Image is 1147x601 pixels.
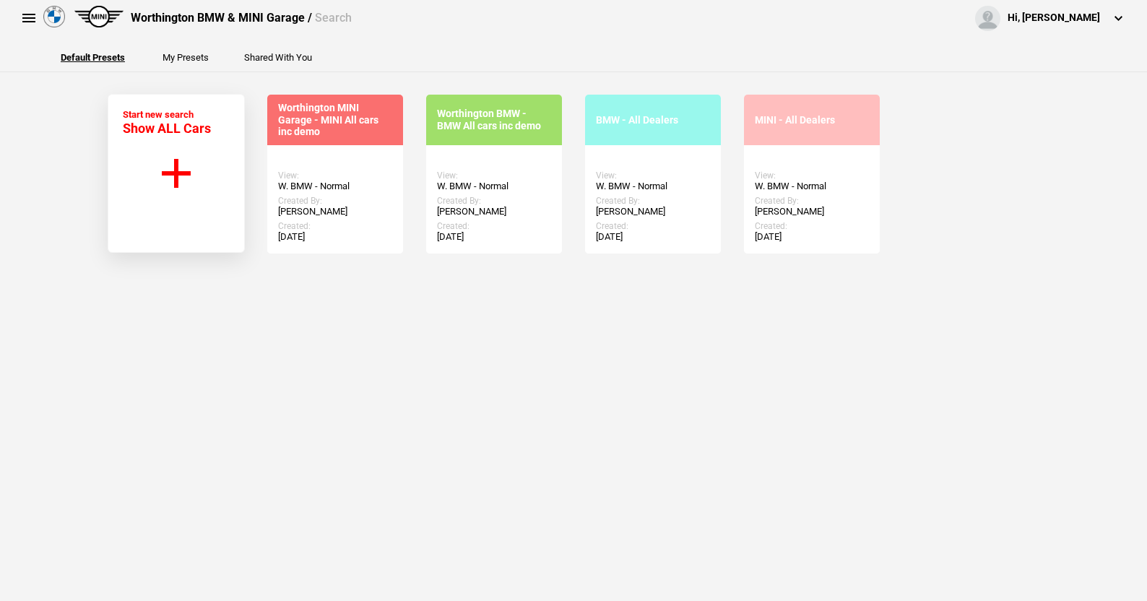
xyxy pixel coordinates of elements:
[755,170,869,181] div: View:
[74,6,124,27] img: mini.png
[437,206,551,217] div: [PERSON_NAME]
[437,196,551,206] div: Created By:
[437,181,551,192] div: W. BMW - Normal
[278,231,392,243] div: [DATE]
[315,11,352,25] span: Search
[1008,11,1100,25] div: Hi, [PERSON_NAME]
[123,109,211,136] div: Start new search
[437,231,551,243] div: [DATE]
[278,102,392,138] div: Worthington MINI Garage - MINI All cars inc demo
[278,181,392,192] div: W. BMW - Normal
[596,181,710,192] div: W. BMW - Normal
[437,170,551,181] div: View:
[596,206,710,217] div: [PERSON_NAME]
[244,53,312,62] button: Shared With You
[596,196,710,206] div: Created By:
[596,114,710,126] div: BMW - All Dealers
[278,206,392,217] div: [PERSON_NAME]
[108,94,245,253] button: Start new search Show ALL Cars
[61,53,125,62] button: Default Presets
[163,53,209,62] button: My Presets
[596,221,710,231] div: Created:
[755,221,869,231] div: Created:
[437,108,551,132] div: Worthington BMW - BMW All cars inc demo
[278,170,392,181] div: View:
[755,181,869,192] div: W. BMW - Normal
[278,196,392,206] div: Created By:
[596,231,710,243] div: [DATE]
[755,206,869,217] div: [PERSON_NAME]
[755,196,869,206] div: Created By:
[123,121,211,136] span: Show ALL Cars
[131,10,352,26] div: Worthington BMW & MINI Garage /
[755,231,869,243] div: [DATE]
[596,170,710,181] div: View:
[43,6,65,27] img: bmw.png
[278,221,392,231] div: Created:
[437,221,551,231] div: Created:
[755,114,869,126] div: MINI - All Dealers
